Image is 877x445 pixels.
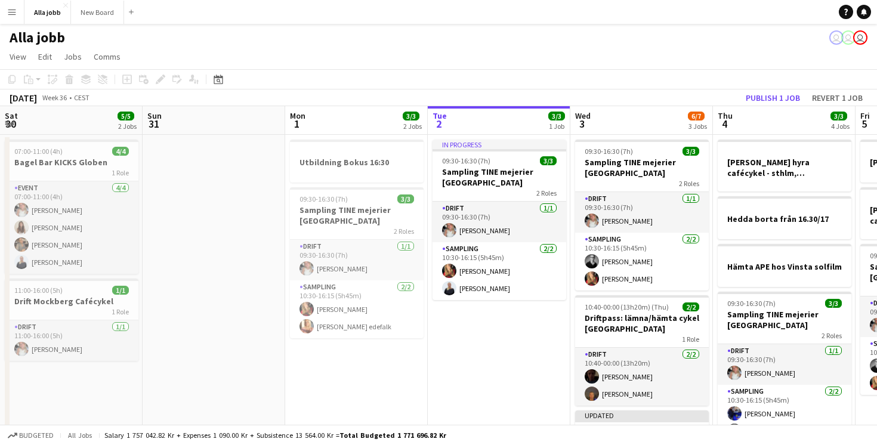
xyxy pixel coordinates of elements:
span: All jobs [66,431,94,440]
span: Budgeted [19,431,54,440]
span: Fri [860,110,870,121]
span: Wed [575,110,591,121]
app-user-avatar: Emil Hasselberg [841,30,856,45]
span: View [10,51,26,62]
span: 09:30-16:30 (7h) [442,156,490,165]
app-job-card: 09:30-16:30 (7h)3/3Sampling TINE mejerier [GEOGRAPHIC_DATA]2 RolesDrift1/109:30-16:30 (7h)[PERSON... [718,292,851,443]
span: 1 Role [682,335,699,344]
app-job-card: 07:00-11:00 (4h)4/4Bagel Bar KICKS Globen1 RoleEvent4/407:00-11:00 (4h)[PERSON_NAME][PERSON_NAME]... [5,140,138,274]
span: 3 [573,117,591,131]
app-job-card: 09:30-16:30 (7h)3/3Sampling TINE mejerier [GEOGRAPHIC_DATA]2 RolesDrift1/109:30-16:30 (7h)[PERSON... [575,140,709,291]
a: Edit [33,49,57,64]
app-card-role: Drift2/210:40-00:00 (13h20m)[PERSON_NAME][PERSON_NAME] [575,348,709,406]
span: 3/3 [830,112,847,120]
span: 1 Role [112,168,129,177]
span: 1 [288,117,305,131]
span: Total Budgeted 1 771 696.82 kr [339,431,446,440]
div: [DATE] [10,92,37,104]
div: 4 Jobs [831,122,850,131]
h3: [PERSON_NAME] hyra cafécykel - sthlm, [GEOGRAPHIC_DATA], cph [718,157,851,178]
a: Jobs [59,49,87,64]
div: 2 Jobs [403,122,422,131]
span: 2/2 [683,302,699,311]
span: 2 Roles [679,179,699,188]
h3: Bagel Bar KICKS Globen [5,157,138,168]
span: 3/3 [548,112,565,120]
app-card-role: Drift1/109:30-16:30 (7h)[PERSON_NAME] [575,192,709,233]
button: Alla jobb [24,1,71,24]
div: 3 Jobs [688,122,707,131]
span: 3/3 [403,112,419,120]
h3: Hedda borta från 16.30/17 [718,214,851,224]
span: 5 [859,117,870,131]
app-job-card: Hämta APE hos Vinsta solfilm [718,244,851,287]
h3: Sampling TINE mejerier [GEOGRAPHIC_DATA] [433,166,566,188]
span: Edit [38,51,52,62]
app-job-card: 09:30-16:30 (7h)3/3Sampling TINE mejerier [GEOGRAPHIC_DATA]2 RolesDrift1/109:30-16:30 (7h)[PERSON... [290,187,424,338]
h1: Alla jobb [10,29,65,47]
h3: Sampling TINE mejerier [GEOGRAPHIC_DATA] [290,205,424,226]
h3: Driftpass: lämna/hämta cykel [GEOGRAPHIC_DATA] [575,313,709,334]
div: In progress [433,140,566,149]
app-card-role: Sampling2/210:30-16:15 (5h45m)[PERSON_NAME][PERSON_NAME] [433,242,566,300]
a: View [5,49,31,64]
app-card-role: Drift1/109:30-16:30 (7h)[PERSON_NAME] [433,202,566,242]
app-job-card: [PERSON_NAME] hyra cafécykel - sthlm, [GEOGRAPHIC_DATA], cph [718,140,851,191]
button: Publish 1 job [741,90,805,106]
span: 1/1 [112,286,129,295]
h3: Hämta APE hos Vinsta solfilm [718,261,851,272]
span: 09:30-16:30 (7h) [585,147,633,156]
div: Updated [575,410,709,420]
span: 10:40-00:00 (13h20m) (Thu) [585,302,669,311]
span: 3/3 [683,147,699,156]
div: 2 Jobs [118,122,137,131]
button: Budgeted [6,429,55,442]
app-job-card: Utbildning Bokus 16:30 [290,140,424,183]
div: Salary 1 757 042.82 kr + Expenses 1 090.00 kr + Subsistence 13 564.00 kr = [104,431,446,440]
span: 11:00-16:00 (5h) [14,286,63,295]
app-job-card: 11:00-16:00 (5h)1/1Drift Mockberg Cafécykel1 RoleDrift1/111:00-16:00 (5h)[PERSON_NAME] [5,279,138,361]
app-user-avatar: August Löfgren [853,30,867,45]
app-card-role: Sampling2/210:30-16:15 (5h45m)[PERSON_NAME][PERSON_NAME] edefalk [290,280,424,338]
button: Revert 1 job [807,90,867,106]
div: 1 Job [549,122,564,131]
span: 2 Roles [536,188,557,197]
span: 09:30-16:30 (7h) [299,194,348,203]
h3: Sampling TINE mejerier [GEOGRAPHIC_DATA] [718,309,851,330]
span: 6/7 [688,112,705,120]
app-user-avatar: Stina Dahl [829,30,844,45]
app-card-role: Event4/407:00-11:00 (4h)[PERSON_NAME][PERSON_NAME][PERSON_NAME][PERSON_NAME] [5,181,138,274]
span: Week 36 [39,93,69,102]
app-job-card: 10:40-00:00 (13h20m) (Thu)2/2Driftpass: lämna/hämta cykel [GEOGRAPHIC_DATA]1 RoleDrift2/210:40-00... [575,295,709,406]
span: Mon [290,110,305,121]
span: 2 Roles [394,227,414,236]
span: 1 Role [112,307,129,316]
span: 4 [716,117,733,131]
span: Sun [147,110,162,121]
div: CEST [74,93,89,102]
span: Jobs [64,51,82,62]
span: 2 [431,117,447,131]
h3: Sampling TINE mejerier [GEOGRAPHIC_DATA] [575,157,709,178]
h3: Drift Mockberg Cafécykel [5,296,138,307]
span: 3/3 [397,194,414,203]
div: Hedda borta från 16.30/17 [718,196,851,239]
app-card-role: Sampling2/210:30-16:15 (5h45m)[PERSON_NAME][PERSON_NAME] [718,385,851,443]
app-card-role: Drift1/109:30-16:30 (7h)[PERSON_NAME] [718,344,851,385]
h3: Utbildning Bokus 16:30 [290,157,424,168]
app-card-role: Drift1/111:00-16:00 (5h)[PERSON_NAME] [5,320,138,361]
span: 3/3 [540,156,557,165]
span: Sat [5,110,18,121]
span: 31 [146,117,162,131]
app-job-card: In progress09:30-16:30 (7h)3/3Sampling TINE mejerier [GEOGRAPHIC_DATA]2 RolesDrift1/109:30-16:30 ... [433,140,566,300]
span: 3/3 [825,299,842,308]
